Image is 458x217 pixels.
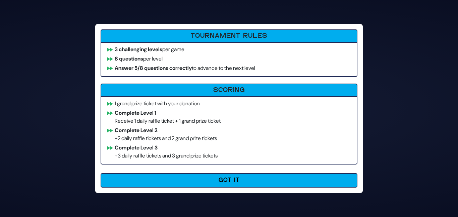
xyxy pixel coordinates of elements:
li: +2 daily raffle tickets and 2 grand prize tickets [104,126,354,142]
li: +3 daily raffle tickets and 3 grand prize tickets [104,144,354,160]
button: Got It [101,173,357,188]
b: 8 questions [115,55,143,62]
li: 1 grand prize ticket with your donation [104,100,354,108]
b: Complete Level 2 [115,127,158,134]
b: Complete Level 1 [115,109,156,116]
li: per level [104,55,354,63]
b: Complete Level 3 [115,144,158,151]
b: Answer 5/8 questions correctly [115,65,192,72]
h6: Scoring [103,86,355,94]
li: to advance to the next level [104,64,354,72]
h6: Tournament Rules [103,32,355,40]
b: 3 challenging levels [115,46,162,53]
li: per game [104,45,354,53]
li: Receive 1 daily raffle ticket + 1 grand prize ticket [104,109,354,125]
